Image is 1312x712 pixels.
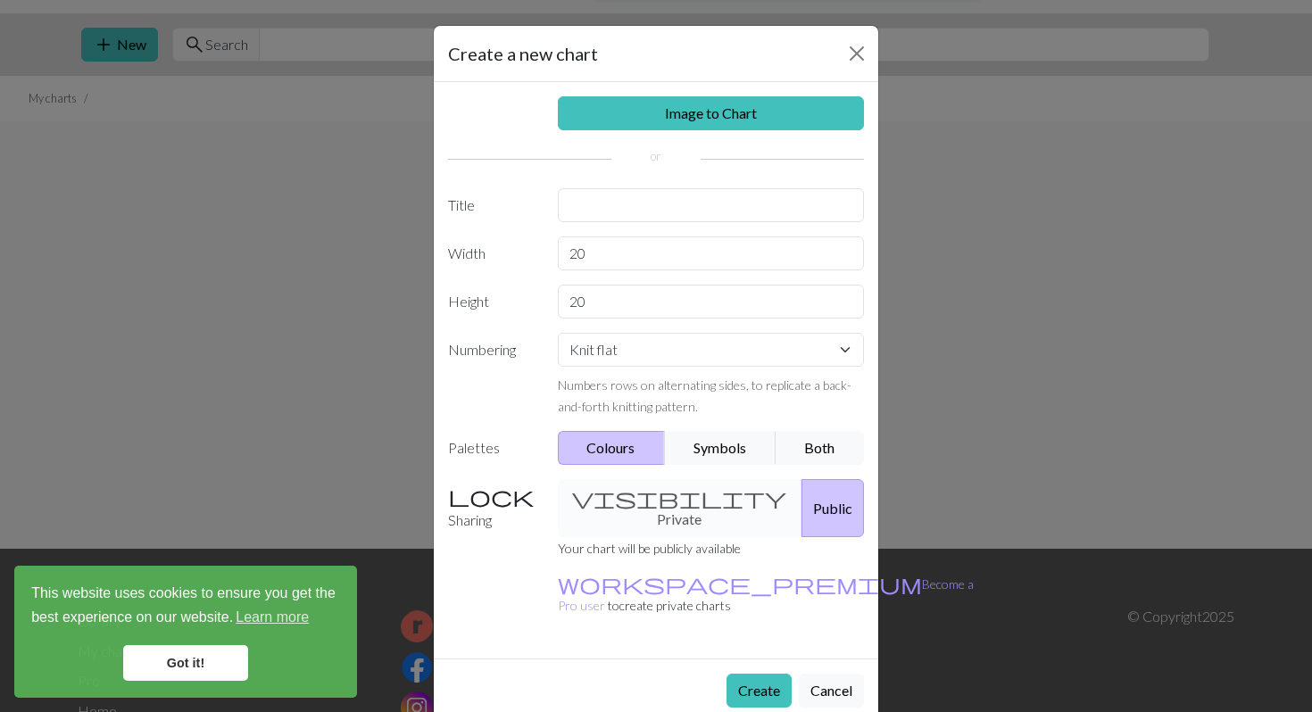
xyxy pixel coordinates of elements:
div: cookieconsent [14,566,357,698]
label: Numbering [437,333,547,417]
a: learn more about cookies [233,604,311,631]
button: Create [727,674,792,708]
label: Palettes [437,431,547,465]
label: Width [437,236,547,270]
button: Close [843,39,871,68]
label: Height [437,285,547,319]
a: Image to Chart [558,96,865,130]
span: This website uses cookies to ensure you get the best experience on our website. [31,583,340,631]
button: Public [801,479,864,537]
small: Your chart will be publicly available [558,541,741,556]
small: Numbers rows on alternating sides, to replicate a back-and-forth knitting pattern. [558,377,851,414]
label: Sharing [437,479,547,537]
button: Cancel [799,674,864,708]
a: dismiss cookie message [123,645,248,681]
label: Title [437,188,547,222]
button: Both [776,431,865,465]
h5: Create a new chart [448,40,598,67]
span: workspace_premium [558,571,922,596]
a: Become a Pro user [558,576,974,613]
button: Symbols [664,431,776,465]
small: to create private charts [558,576,974,613]
button: Colours [558,431,666,465]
